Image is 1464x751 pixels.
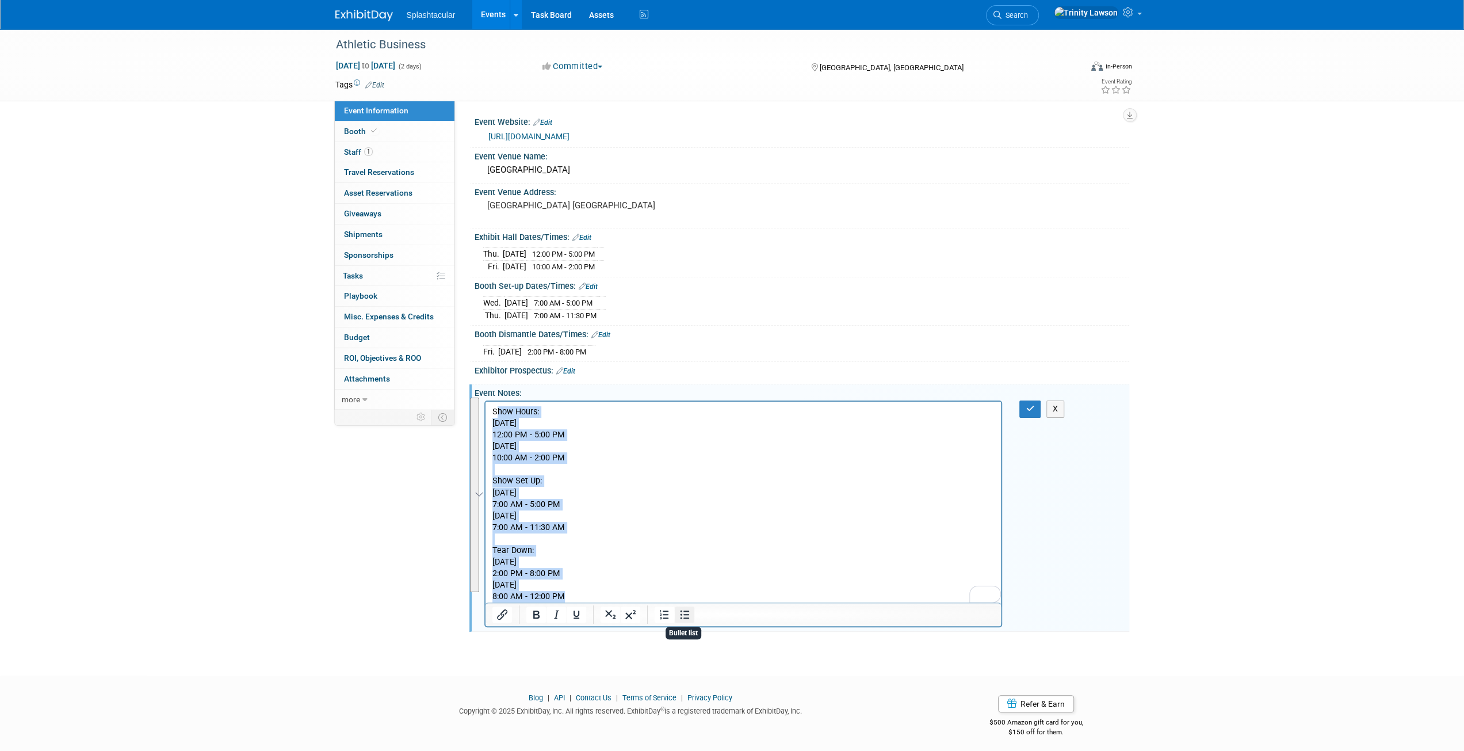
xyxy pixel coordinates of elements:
td: Fri. [483,261,503,273]
a: Edit [572,234,591,242]
button: Numbered list [655,607,674,623]
a: Giveaways [335,204,454,224]
td: [DATE] [498,345,522,357]
a: Asset Reservations [335,183,454,203]
span: to [360,61,371,70]
a: Privacy Policy [687,693,732,702]
div: Athletic Business [332,35,1064,55]
span: Shipments [344,230,383,239]
a: Refer & Earn [998,695,1074,712]
div: Booth Set-up Dates/Times: [475,277,1129,292]
div: Booth Dismantle Dates/Times: [475,326,1129,341]
span: | [613,693,621,702]
a: Staff1 [335,142,454,162]
span: Staff [344,147,373,157]
div: Exhibit Hall Dates/Times: [475,228,1129,243]
button: Bullet list [675,607,694,623]
span: Search [1002,11,1028,20]
span: Attachments [344,374,390,383]
td: [DATE] [504,309,528,321]
a: Travel Reservations [335,162,454,182]
a: Booth [335,121,454,142]
a: API [554,693,565,702]
span: Event Information [344,106,408,115]
span: Booth [344,127,379,136]
iframe: Rich Text Area [486,402,1002,603]
div: Event Venue Name: [475,148,1129,162]
a: Blog [529,693,543,702]
td: Wed. [483,297,504,310]
a: more [335,390,454,410]
button: Superscript [621,607,640,623]
div: Event Rating [1100,79,1131,85]
i: Booth reservation complete [371,128,377,134]
td: [DATE] [503,248,526,261]
a: ROI, Objectives & ROO [335,348,454,368]
span: 10:00 AM - 2:00 PM [532,262,595,271]
span: (2 days) [397,63,422,70]
div: Event Format [1014,60,1132,77]
span: Tasks [343,271,363,280]
button: Subscript [601,607,620,623]
td: Toggle Event Tabs [431,410,454,425]
a: Search [986,5,1039,25]
a: Event Information [335,101,454,121]
div: $500 Amazon gift card for you, [943,710,1129,737]
button: X [1046,401,1065,417]
a: [URL][DOMAIN_NAME] [488,132,569,141]
a: Budget [335,327,454,348]
div: Event Venue Address: [475,184,1129,198]
span: 1 [364,147,373,156]
button: Committed [538,60,607,73]
a: Edit [591,331,610,339]
div: Event Website: [475,113,1129,128]
div: [GEOGRAPHIC_DATA] [483,161,1121,179]
a: Edit [533,119,552,127]
img: Trinity Lawson [1054,6,1118,19]
td: Fri. [483,345,498,357]
span: 7:00 AM - 11:30 PM [534,311,597,320]
span: | [545,693,552,702]
button: Bold [526,607,546,623]
span: Misc. Expenses & Credits [344,312,434,321]
td: [DATE] [504,297,528,310]
img: Format-Inperson.png [1091,62,1103,71]
span: Splashtacular [407,10,456,20]
span: Asset Reservations [344,188,412,197]
span: Playbook [344,291,377,300]
a: Playbook [335,286,454,306]
a: Misc. Expenses & Credits [335,307,454,327]
a: Attachments [335,369,454,389]
span: [GEOGRAPHIC_DATA], [GEOGRAPHIC_DATA] [820,63,964,72]
img: ExhibitDay [335,10,393,21]
button: Underline [567,607,586,623]
span: Travel Reservations [344,167,414,177]
span: 7:00 AM - 5:00 PM [534,299,593,307]
a: Tasks [335,266,454,286]
span: | [678,693,686,702]
a: Shipments [335,224,454,245]
a: Edit [556,367,575,375]
div: In-Person [1104,62,1132,71]
button: Italic [546,607,566,623]
span: Sponsorships [344,250,393,260]
a: Edit [579,283,598,291]
span: [DATE] [DATE] [335,60,396,71]
a: Terms of Service [622,693,676,702]
span: Budget [344,333,370,342]
span: 12:00 PM - 5:00 PM [532,250,595,258]
td: Thu. [483,248,503,261]
pre: [GEOGRAPHIC_DATA] [GEOGRAPHIC_DATA] [487,200,735,211]
td: [DATE] [503,261,526,273]
sup: ® [660,706,664,712]
a: Contact Us [576,693,611,702]
div: Event Notes: [475,384,1129,399]
td: Personalize Event Tab Strip [411,410,431,425]
td: Tags [335,79,384,90]
span: more [342,395,360,404]
span: 2:00 PM - 8:00 PM [528,348,586,356]
a: Edit [365,81,384,89]
span: ROI, Objectives & ROO [344,353,421,363]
